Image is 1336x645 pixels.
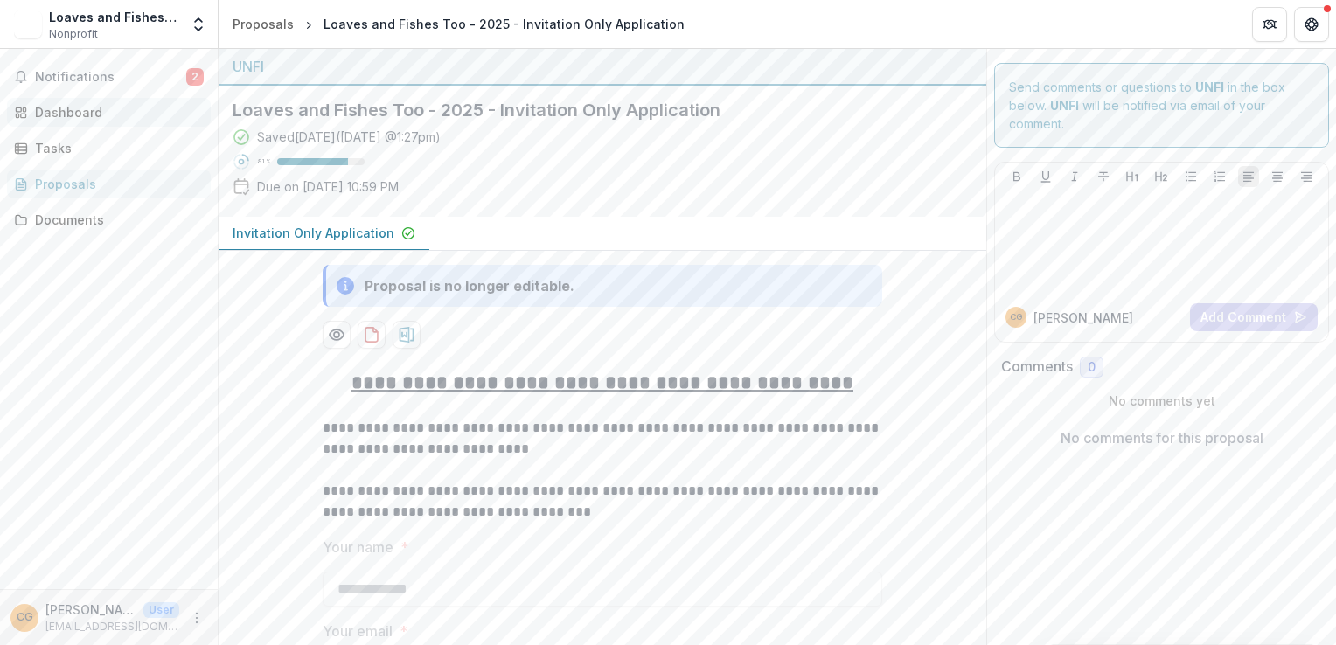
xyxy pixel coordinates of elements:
p: Your email [323,621,393,642]
span: 2 [186,68,204,86]
button: Add Comment [1190,303,1318,331]
div: UNFI [233,56,972,77]
div: Carolyn Gross [17,612,33,623]
div: Proposals [233,15,294,33]
a: Proposals [226,11,301,37]
button: Ordered List [1209,166,1230,187]
button: Notifications2 [7,63,211,91]
p: User [143,602,179,618]
p: Invitation Only Application [233,224,394,242]
span: Notifications [35,70,186,85]
button: Align Center [1267,166,1288,187]
button: Heading 2 [1151,166,1172,187]
p: 81 % [257,156,270,168]
a: Dashboard [7,98,211,127]
p: Your name [323,537,393,558]
span: 0 [1088,360,1096,375]
nav: breadcrumb [226,11,692,37]
button: Open entity switcher [186,7,211,42]
span: Nonprofit [49,26,98,42]
a: Proposals [7,170,211,198]
p: No comments yet [1001,392,1322,410]
div: Proposal is no longer editable. [365,275,574,296]
button: More [186,607,207,628]
div: Proposals [35,175,197,193]
p: [PERSON_NAME] [1033,309,1133,327]
button: Bullet List [1180,166,1201,187]
button: Strike [1093,166,1114,187]
a: Documents [7,205,211,234]
p: No comments for this proposal [1061,427,1263,448]
img: Loaves and Fishes Too [14,10,42,38]
h2: Loaves and Fishes Too - 2025 - Invitation Only Application [233,100,944,121]
button: Italicize [1064,166,1085,187]
p: [PERSON_NAME] [45,600,136,619]
p: [EMAIL_ADDRESS][DOMAIN_NAME] [45,619,179,635]
h2: Comments [1001,358,1073,375]
button: download-proposal [358,321,386,349]
button: Bold [1006,166,1027,187]
div: Carolyn Gross [1010,313,1022,322]
button: Underline [1035,166,1056,187]
div: Loaves and Fishes Too [49,8,179,26]
p: Due on [DATE] 10:59 PM [257,177,399,196]
strong: UNFI [1050,98,1079,113]
div: Loaves and Fishes Too - 2025 - Invitation Only Application [324,15,685,33]
div: Send comments or questions to in the box below. will be notified via email of your comment. [994,63,1329,148]
button: Align Left [1238,166,1259,187]
div: Tasks [35,139,197,157]
strong: UNFI [1195,80,1224,94]
div: Saved [DATE] ( [DATE] @ 1:27pm ) [257,128,441,146]
a: Tasks [7,134,211,163]
button: download-proposal [393,321,421,349]
button: Preview 064e5a14-22fc-442f-9349-d31ca838b02f-0.pdf [323,321,351,349]
button: Partners [1252,7,1287,42]
button: Heading 1 [1122,166,1143,187]
div: Dashboard [35,103,197,121]
button: Align Right [1296,166,1317,187]
button: Get Help [1294,7,1329,42]
div: Documents [35,211,197,229]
